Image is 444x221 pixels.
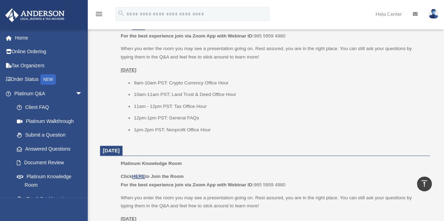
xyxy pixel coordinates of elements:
[420,179,429,188] i: vertical_align_top
[121,194,425,210] p: When you enter the room you may see a presentation going on. Rest assured, you are in the right p...
[10,156,93,170] a: Document Review
[75,87,90,101] span: arrow_drop_down
[10,128,93,142] a: Submit a Question
[417,177,432,191] a: vertical_align_top
[121,174,184,179] b: Click to Join the Room
[95,10,103,18] i: menu
[134,79,425,87] li: 9am-10am PST: Crypto Currency Office Hour
[10,101,93,115] a: Client FAQ
[132,174,145,179] a: HERE
[117,9,125,17] i: search
[40,74,56,85] div: NEW
[121,182,254,187] b: For the best experience join via Zoom App with Webinar ID:
[3,8,67,22] img: Anderson Advisors Platinum Portal
[10,192,93,214] a: Tax & Bookkeeping Packages
[121,23,425,40] p: 985 5959 4980
[121,44,425,61] p: When you enter the room you may see a presentation going on. Rest assured, you are in the right p...
[95,12,103,18] a: menu
[134,90,425,99] li: 10am-11am PST: Land Trust & Deed Office Hour
[121,161,182,166] span: Platinum Knowledge Room
[5,58,93,72] a: Tax Organizers
[121,33,254,39] b: For the best experience join via Zoom App with Webinar ID:
[5,45,93,59] a: Online Ordering
[10,170,90,192] a: Platinum Knowledge Room
[134,102,425,111] li: 11am - 12pm PST: Tax Office Hour
[5,87,93,101] a: Platinum Q&Aarrow_drop_down
[428,9,439,19] img: User Pic
[121,172,425,189] p: 985 5959 4980
[134,114,425,122] li: 12pm-1pm PST: General FAQs
[5,72,93,87] a: Order StatusNEW
[10,114,93,128] a: Platinum Walkthrough
[121,67,137,72] u: [DATE]
[5,31,93,45] a: Home
[134,126,425,134] li: 1pm-2pm PST: Nonprofit Office Hour
[103,148,120,153] span: [DATE]
[10,142,93,156] a: Answered Questions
